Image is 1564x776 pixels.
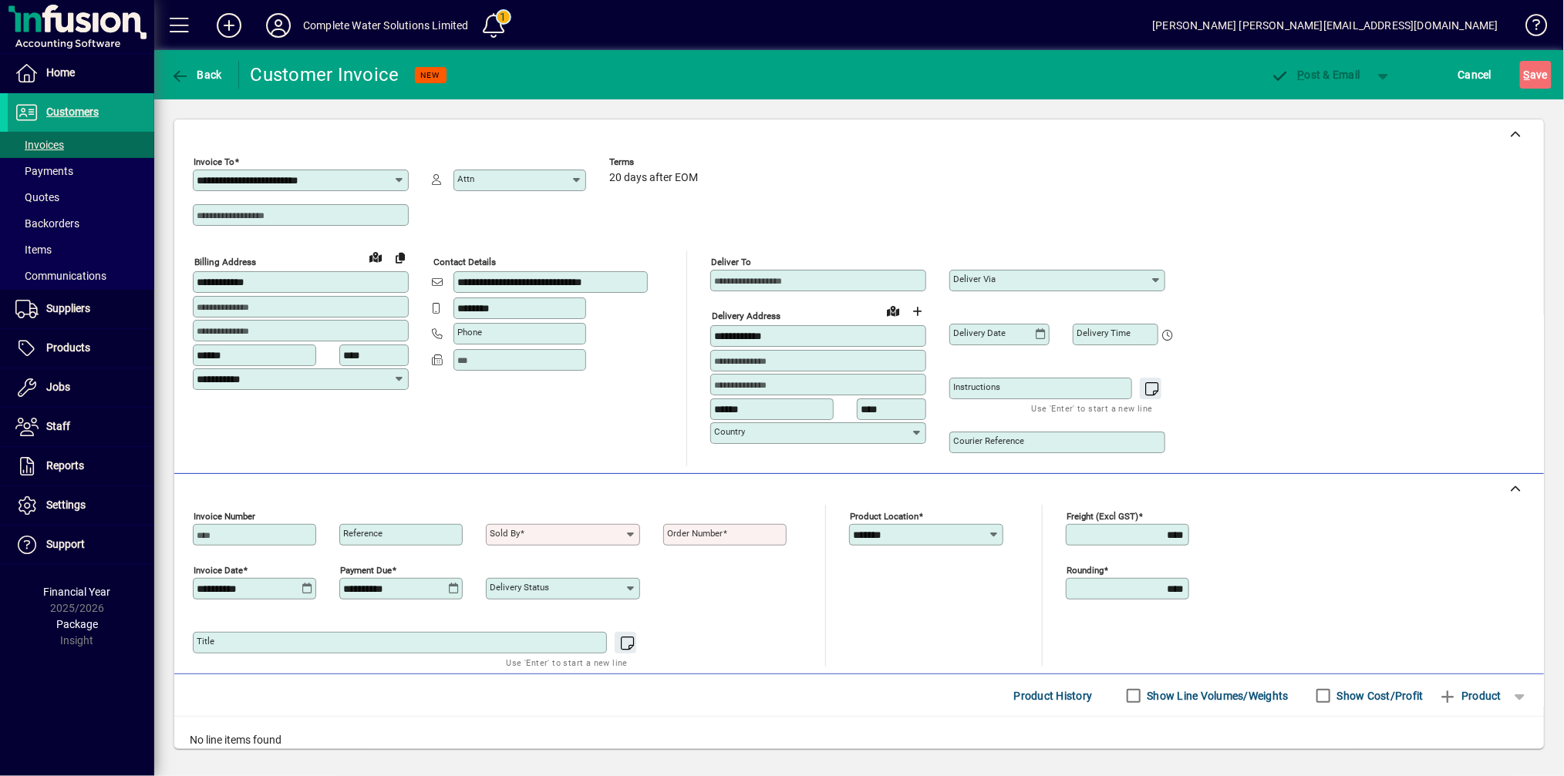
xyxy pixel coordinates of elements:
button: Copy to Delivery address [388,245,413,270]
span: ost & Email [1271,69,1360,81]
a: Quotes [8,184,154,210]
span: Settings [46,499,86,511]
a: Home [8,54,154,92]
button: Cancel [1454,61,1496,89]
label: Show Cost/Profit [1334,688,1424,704]
span: Items [15,244,52,256]
span: Package [56,618,98,630]
a: Jobs [8,368,154,407]
span: Products [46,341,90,354]
a: Items [8,237,154,263]
mat-label: Deliver To [711,257,751,267]
span: Support [46,538,85,550]
span: Home [46,66,75,79]
app-page-header-button: Back [154,61,239,89]
span: Quotes [15,191,59,203]
a: Products [8,329,154,368]
mat-label: Attn [457,173,474,184]
mat-label: Delivery time [1077,328,1131,338]
mat-label: Delivery status [490,582,549,593]
mat-label: Delivery date [953,328,1006,338]
span: Cancel [1458,62,1492,87]
button: Post & Email [1263,61,1368,89]
mat-label: Invoice To [194,156,234,167]
span: Financial Year [44,586,111,598]
button: Profile [254,12,303,39]
mat-label: Payment due [340,565,392,576]
a: Payments [8,158,154,184]
mat-label: Reference [343,528,383,539]
a: View on map [881,298,905,323]
a: View on map [363,244,388,269]
span: Terms [609,157,702,167]
mat-hint: Use 'Enter' to start a new line [1032,399,1153,417]
mat-label: Instructions [953,381,1000,392]
mat-label: Deliver via [953,274,996,284]
a: Support [8,526,154,564]
button: Product History [1008,682,1099,710]
div: [PERSON_NAME] [PERSON_NAME][EMAIL_ADDRESS][DOMAIN_NAME] [1152,13,1498,38]
div: Complete Water Solutions Limited [303,13,469,38]
span: Suppliers [46,302,90,314]
a: Invoices [8,132,154,158]
div: Customer Invoice [251,62,399,87]
span: S [1524,69,1530,81]
span: ave [1524,62,1548,87]
span: Customers [46,106,99,118]
a: Knowledge Base [1514,3,1545,53]
a: Reports [8,447,154,485]
button: Back [167,61,226,89]
span: Backorders [15,217,79,230]
span: 20 days after EOM [609,172,698,184]
span: Communications [15,270,106,282]
mat-hint: Use 'Enter' to start a new line [507,653,628,671]
span: NEW [421,70,440,80]
a: Suppliers [8,290,154,328]
span: Product History [1014,684,1093,708]
div: No line items found [174,717,1544,764]
mat-label: Invoice number [194,511,255,522]
span: Product [1439,684,1502,708]
a: Settings [8,486,154,525]
button: Choose address [905,299,930,324]
mat-label: Title [197,636,214,647]
a: Communications [8,263,154,289]
span: Reports [46,459,84,472]
span: Invoices [15,139,64,151]
span: Payments [15,165,73,177]
span: Back [170,69,222,81]
mat-label: Freight (excl GST) [1067,511,1138,522]
mat-label: Phone [457,327,482,338]
mat-label: Sold by [490,528,520,539]
label: Show Line Volumes/Weights [1144,688,1289,704]
span: P [1298,69,1305,81]
button: Add [204,12,254,39]
mat-label: Product location [850,511,919,522]
button: Save [1520,61,1552,89]
mat-label: Order number [667,528,723,539]
a: Staff [8,408,154,446]
a: Backorders [8,210,154,237]
span: Staff [46,420,70,432]
button: Product [1431,682,1509,710]
mat-label: Country [714,426,745,437]
mat-label: Rounding [1067,565,1104,576]
mat-label: Courier Reference [953,435,1024,446]
mat-label: Invoice date [194,565,243,576]
span: Jobs [46,381,70,393]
